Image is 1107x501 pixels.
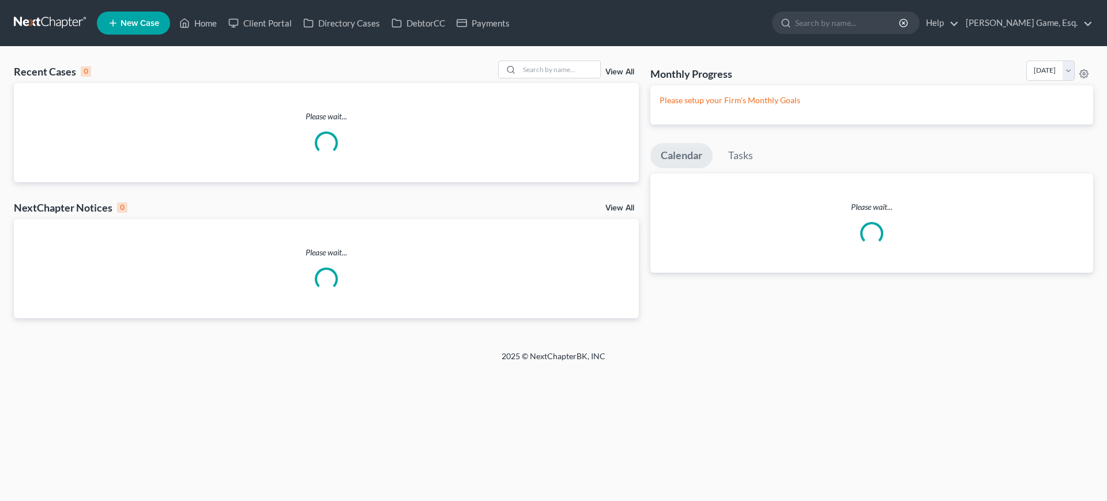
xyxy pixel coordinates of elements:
p: Please wait... [650,201,1093,213]
a: View All [605,68,634,76]
a: View All [605,204,634,212]
a: DebtorCC [386,13,451,33]
div: 0 [117,202,127,213]
span: New Case [121,19,159,28]
a: Directory Cases [298,13,386,33]
div: NextChapter Notices [14,201,127,214]
input: Search by name... [795,12,901,33]
a: Tasks [718,143,763,168]
p: Please wait... [14,111,639,122]
input: Search by name... [519,61,600,78]
div: 2025 © NextChapterBK, INC [225,351,882,371]
div: 0 [81,66,91,77]
h3: Monthly Progress [650,67,732,81]
p: Please wait... [14,247,639,258]
div: Recent Cases [14,65,91,78]
a: Home [174,13,223,33]
p: Please setup your Firm's Monthly Goals [660,95,1084,106]
a: [PERSON_NAME] Game, Esq. [960,13,1093,33]
a: Help [920,13,959,33]
a: Payments [451,13,515,33]
a: Calendar [650,143,713,168]
a: Client Portal [223,13,298,33]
